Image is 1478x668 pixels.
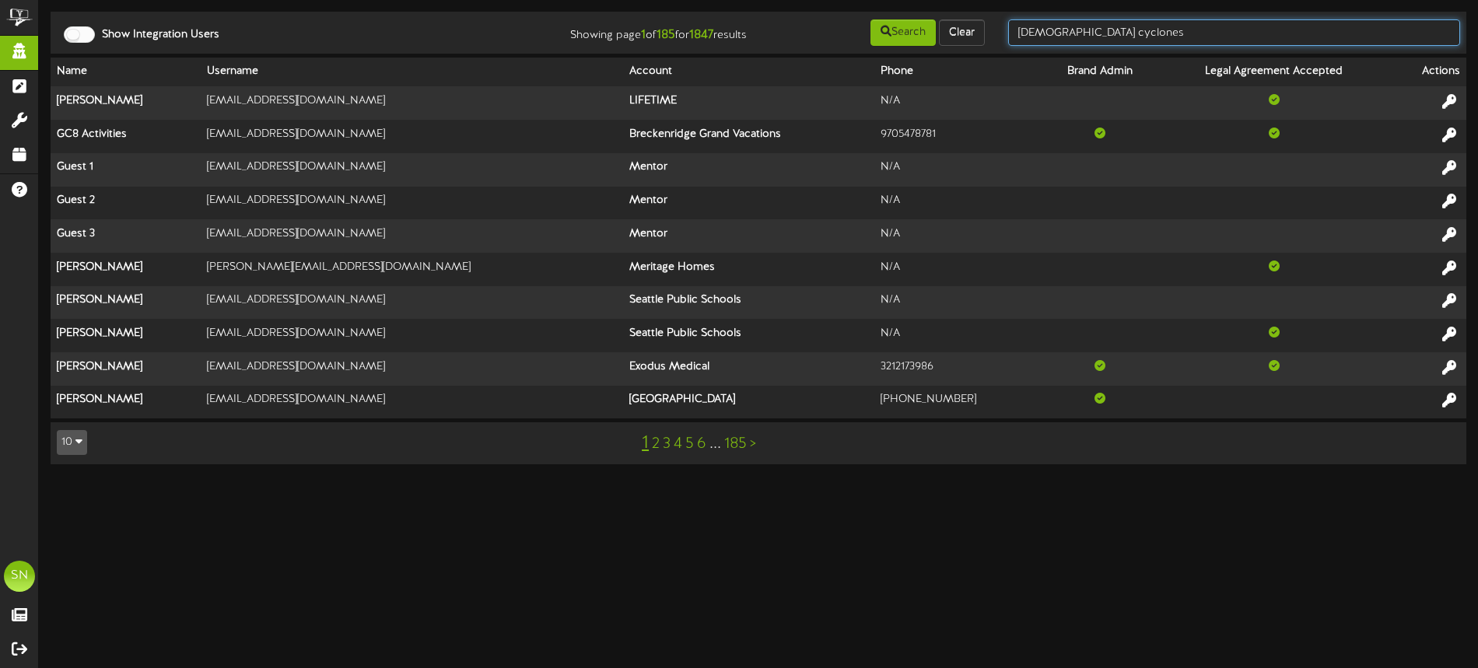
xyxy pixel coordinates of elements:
a: 185 [724,435,747,453]
th: Guest 2 [51,187,201,220]
td: [EMAIL_ADDRESS][DOMAIN_NAME] [201,153,623,187]
th: Legal Agreement Accepted [1159,58,1389,86]
th: [PERSON_NAME] [51,352,201,386]
th: [PERSON_NAME] [51,253,201,286]
td: [EMAIL_ADDRESS][DOMAIN_NAME] [201,386,623,418]
th: Breckenridge Grand Vacations [623,120,874,153]
a: 2 [652,435,660,453]
strong: 1847 [689,28,713,42]
td: 3212173986 [874,352,1040,386]
th: Mentor [623,219,874,253]
td: N/A [874,86,1040,120]
th: GC8 Activities [51,120,201,153]
button: 10 [57,430,87,455]
td: 9705478781 [874,120,1040,153]
th: [PERSON_NAME] [51,319,201,352]
a: 6 [697,435,706,453]
td: N/A [874,319,1040,352]
th: Name [51,58,201,86]
a: 4 [674,435,682,453]
th: Account [623,58,874,86]
a: 5 [685,435,694,453]
th: Phone [874,58,1040,86]
th: Guest 1 [51,153,201,187]
label: Show Integration Users [90,27,219,43]
th: Username [201,58,623,86]
a: 3 [663,435,671,453]
td: [EMAIL_ADDRESS][DOMAIN_NAME] [201,319,623,352]
strong: 1 [641,28,646,42]
th: Guest 3 [51,219,201,253]
th: [PERSON_NAME] [51,286,201,320]
td: [EMAIL_ADDRESS][DOMAIN_NAME] [201,219,623,253]
th: Mentor [623,153,874,187]
th: [PERSON_NAME] [51,86,201,120]
th: Seattle Public Schools [623,319,874,352]
th: Exodus Medical [623,352,874,386]
a: ... [709,435,721,453]
th: LIFETIME [623,86,874,120]
td: [EMAIL_ADDRESS][DOMAIN_NAME] [201,352,623,386]
td: [EMAIL_ADDRESS][DOMAIN_NAME] [201,187,623,220]
th: [GEOGRAPHIC_DATA] [623,386,874,418]
td: N/A [874,187,1040,220]
td: [EMAIL_ADDRESS][DOMAIN_NAME] [201,120,623,153]
td: N/A [874,253,1040,286]
div: SN [4,561,35,592]
button: Search [870,19,936,46]
a: 1 [642,433,649,453]
th: [PERSON_NAME] [51,386,201,418]
th: Meritage Homes [623,253,874,286]
td: [EMAIL_ADDRESS][DOMAIN_NAME] [201,86,623,120]
th: Brand Admin [1040,58,1159,86]
button: Clear [939,19,985,46]
th: Actions [1389,58,1466,86]
td: [PHONE_NUMBER] [874,386,1040,418]
div: Showing page of for results [520,18,758,44]
td: N/A [874,153,1040,187]
input: -- Search -- [1008,19,1460,46]
th: Mentor [623,187,874,220]
td: [PERSON_NAME][EMAIL_ADDRESS][DOMAIN_NAME] [201,253,623,286]
td: [EMAIL_ADDRESS][DOMAIN_NAME] [201,286,623,320]
strong: 185 [657,28,675,42]
a: > [750,435,756,453]
td: N/A [874,286,1040,320]
th: Seattle Public Schools [623,286,874,320]
td: N/A [874,219,1040,253]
